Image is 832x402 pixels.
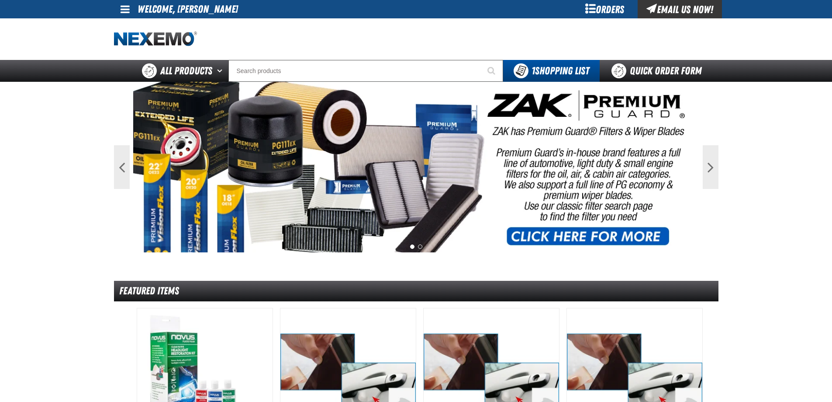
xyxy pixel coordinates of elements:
[160,63,212,79] span: All Products
[114,145,130,189] button: Previous
[503,60,600,82] button: You have 1 Shopping List. Open to view details
[418,245,422,249] button: 2 of 2
[114,31,197,47] img: Nexemo logo
[600,60,718,82] a: Quick Order Form
[228,60,503,82] input: Search
[214,60,228,82] button: Open All Products pages
[532,65,589,77] span: Shopping List
[410,245,414,249] button: 1 of 2
[703,145,718,189] button: Next
[114,281,718,301] div: Featured Items
[133,82,699,252] img: PG Filters & Wipers
[481,60,503,82] button: Start Searching
[532,65,535,77] strong: 1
